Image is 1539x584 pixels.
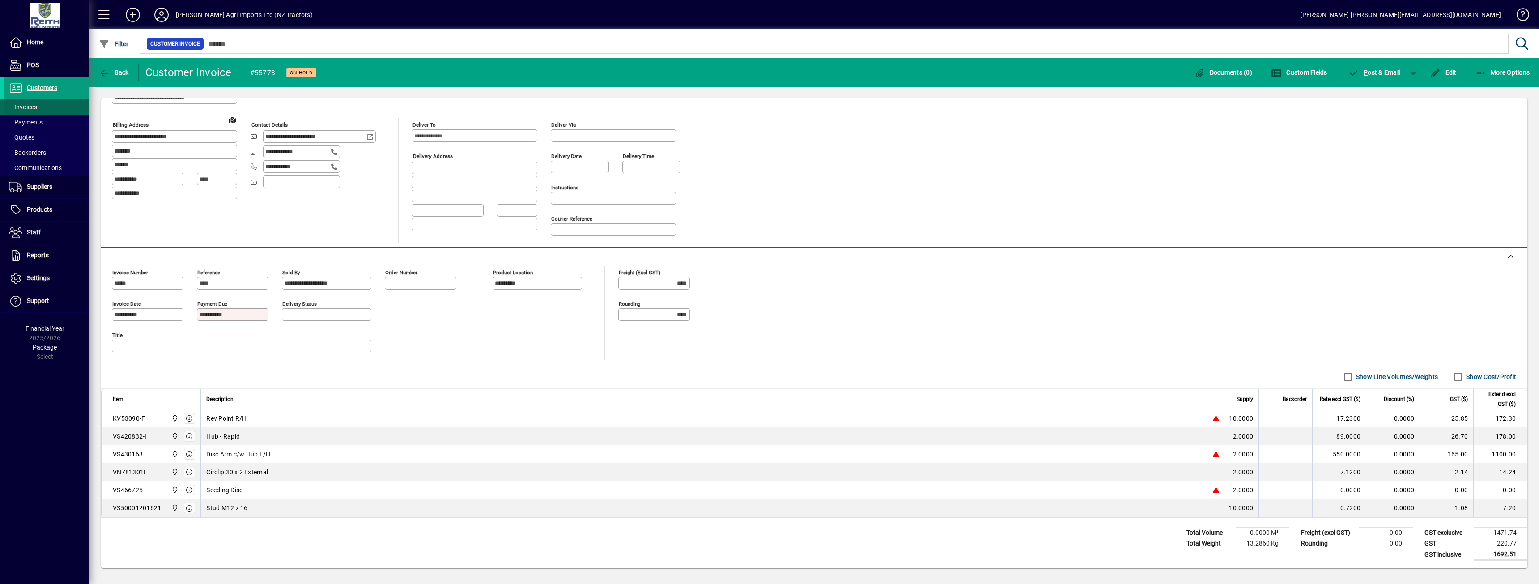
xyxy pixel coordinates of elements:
[119,7,147,23] button: Add
[1318,414,1360,423] div: 17.2300
[1233,432,1254,441] span: 2.0000
[9,149,46,156] span: Backorders
[1233,468,1254,477] span: 2.0000
[1194,69,1252,76] span: Documents (0)
[412,122,436,128] mat-label: Deliver To
[1233,486,1254,494] span: 2.0000
[4,99,89,115] a: Invoices
[97,36,131,52] button: Filter
[1318,503,1360,512] div: 0.7200
[113,503,161,512] div: VS50001201621
[113,432,147,441] div: VS420832-I
[1348,69,1400,76] span: ost & Email
[1269,64,1330,81] button: Custom Fields
[1420,445,1473,463] td: 165.00
[112,269,148,276] mat-label: Invoice number
[1473,463,1527,481] td: 14.24
[1474,549,1527,560] td: 1692.51
[9,134,34,141] span: Quotes
[1450,394,1468,404] span: GST ($)
[1420,538,1474,549] td: GST
[97,64,131,81] button: Back
[1318,486,1360,494] div: 0.0000
[1420,409,1473,427] td: 25.85
[113,450,143,459] div: VS430163
[27,183,52,190] span: Suppliers
[282,301,317,307] mat-label: Delivery status
[206,503,247,512] span: Stud M12 x 16
[551,184,578,191] mat-label: Instructions
[113,394,123,404] span: Item
[1354,372,1438,381] label: Show Line Volumes/Weights
[1318,450,1360,459] div: 550.0000
[169,503,179,513] span: Ashburton
[1300,8,1501,22] div: [PERSON_NAME] [PERSON_NAME][EMAIL_ADDRESS][DOMAIN_NAME]
[551,122,576,128] mat-label: Deliver via
[1464,372,1516,381] label: Show Cost/Profit
[4,115,89,130] a: Payments
[26,325,64,332] span: Financial Year
[27,84,57,91] span: Customers
[551,153,582,159] mat-label: Delivery date
[1318,468,1360,477] div: 7.1200
[4,130,89,145] a: Quotes
[33,344,57,351] span: Package
[1359,538,1413,549] td: 0.00
[1283,394,1307,404] span: Backorder
[27,61,39,68] span: POS
[1420,499,1473,517] td: 1.08
[1384,394,1414,404] span: Discount (%)
[619,301,640,307] mat-label: Rounding
[197,269,220,276] mat-label: Reference
[1297,538,1359,549] td: Rounding
[1420,481,1473,499] td: 0.00
[4,160,89,175] a: Communications
[27,229,41,236] span: Staff
[169,413,179,423] span: Ashburton
[169,485,179,495] span: Ashburton
[1510,2,1528,31] a: Knowledge Base
[1366,409,1420,427] td: 0.0000
[206,468,268,477] span: Circlip 30 x 2 External
[99,69,129,76] span: Back
[385,269,417,276] mat-label: Order number
[1237,394,1253,404] span: Supply
[290,70,313,76] span: On hold
[1229,414,1253,423] span: 10.0000
[4,222,89,244] a: Staff
[1474,538,1527,549] td: 220.77
[113,486,143,494] div: VS466725
[4,290,89,312] a: Support
[1420,549,1474,560] td: GST inclusive
[1473,499,1527,517] td: 7.20
[145,65,232,80] div: Customer Invoice
[113,468,147,477] div: VN781301E
[99,40,129,47] span: Filter
[1236,528,1289,538] td: 0.0000 M³
[9,103,37,111] span: Invoices
[1473,409,1527,427] td: 172.30
[1182,528,1236,538] td: Total Volume
[1473,481,1527,499] td: 0.00
[1359,528,1413,538] td: 0.00
[1420,463,1473,481] td: 2.14
[4,176,89,198] a: Suppliers
[112,332,123,338] mat-label: Title
[1420,427,1473,445] td: 26.70
[225,112,239,127] a: View on map
[206,450,270,459] span: Disc Arm c/w Hub L/H
[1428,64,1459,81] button: Edit
[1271,69,1327,76] span: Custom Fields
[282,269,300,276] mat-label: Sold by
[4,199,89,221] a: Products
[147,7,176,23] button: Profile
[551,216,592,222] mat-label: Courier Reference
[4,31,89,54] a: Home
[27,206,52,213] span: Products
[206,486,242,494] span: Seeding Disc
[1344,64,1405,81] button: Post & Email
[4,145,89,160] a: Backorders
[176,8,313,22] div: [PERSON_NAME] Agri-Imports Ltd (NZ Tractors)
[1233,450,1254,459] span: 2.0000
[493,269,533,276] mat-label: Product location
